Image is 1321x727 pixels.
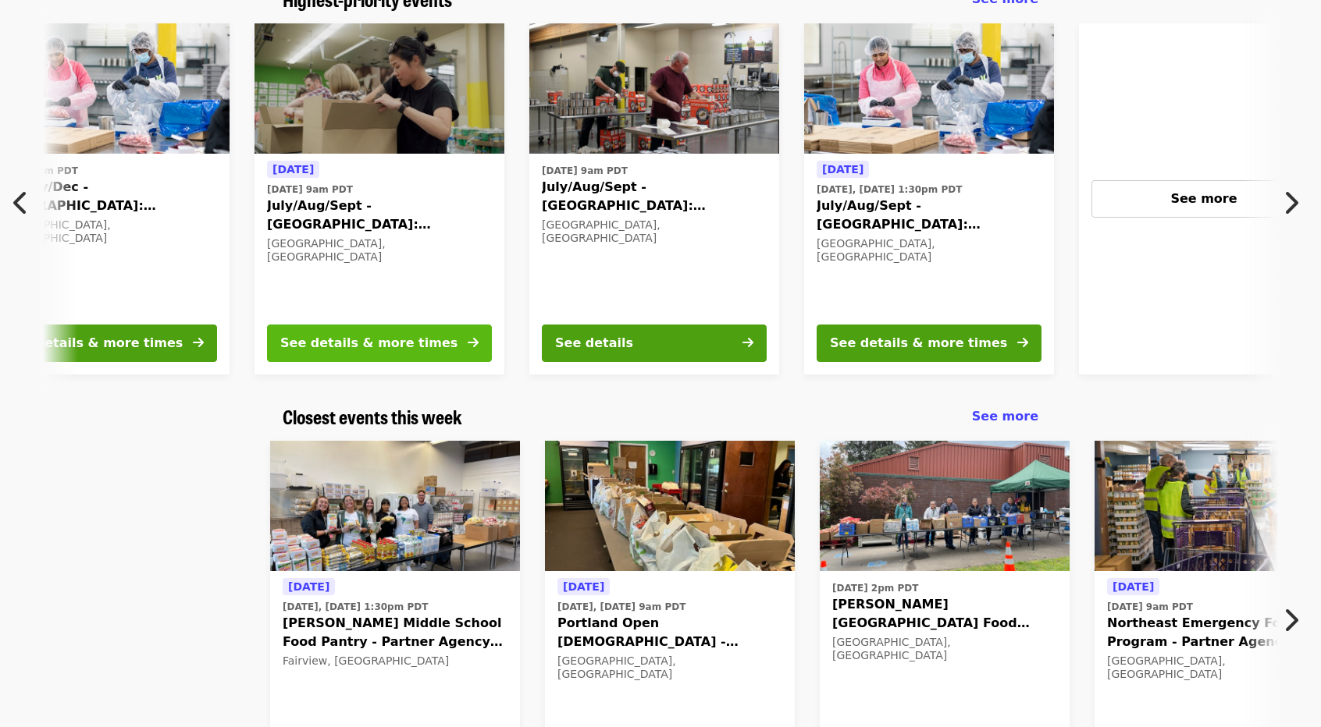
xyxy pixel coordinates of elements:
i: arrow-right icon [1017,335,1028,350]
span: [PERSON_NAME] Middle School Food Pantry - Partner Agency Support [283,614,507,651]
a: See details for "July/Aug/Sept - Portland: Repack/Sort (age 8+)" [255,23,504,374]
i: arrow-right icon [193,335,204,350]
a: See more [972,407,1038,426]
time: [DATE] 2pm PDT [832,581,918,595]
button: See details [542,324,767,362]
div: See details & more times [280,334,458,353]
span: Portland Open [DEMOGRAPHIC_DATA] - Partner Agency Support (16+) [557,614,782,651]
a: Closest events this week [283,406,462,428]
time: [DATE] 9am PDT [267,183,353,197]
div: See details & more times [5,334,183,353]
div: See details & more times [830,334,1007,353]
span: See more [972,409,1038,424]
i: chevron-left icon [13,188,29,218]
span: [PERSON_NAME][GEOGRAPHIC_DATA] Food Pantry - Partner Agency Support [832,595,1057,633]
span: July/Aug/Sept - [GEOGRAPHIC_DATA]: Repack/Sort (age [DEMOGRAPHIC_DATA]+) [267,197,492,234]
div: Fairview, [GEOGRAPHIC_DATA] [283,654,507,668]
div: [GEOGRAPHIC_DATA], [GEOGRAPHIC_DATA] [267,237,492,264]
div: [GEOGRAPHIC_DATA], [GEOGRAPHIC_DATA] [542,218,767,245]
i: chevron-right icon [1283,605,1298,635]
button: Next item [1269,598,1321,642]
i: chevron-right icon [1283,188,1298,218]
time: [DATE], [DATE] 9am PDT [557,600,685,614]
i: arrow-right icon [468,335,479,350]
div: [GEOGRAPHIC_DATA], [GEOGRAPHIC_DATA] [817,237,1041,264]
img: Portland Open Bible - Partner Agency Support (16+) organized by Oregon Food Bank [545,441,795,572]
time: [DATE] 9am PDT [542,164,628,178]
button: See details & more times [267,324,492,362]
time: [DATE], [DATE] 1:30pm PDT [817,183,962,197]
button: See details & more times [817,324,1041,362]
i: arrow-right icon [742,335,753,350]
img: July/Aug/Sept - Portland: Repack/Sort (age 8+) organized by Oregon Food Bank [255,23,504,154]
div: [GEOGRAPHIC_DATA], [GEOGRAPHIC_DATA] [557,654,782,681]
button: See more [1091,180,1316,218]
span: July/Aug/Sept - [GEOGRAPHIC_DATA]: Repack/Sort (age [DEMOGRAPHIC_DATA]+) [542,178,767,215]
img: July/Aug/Sept - Beaverton: Repack/Sort (age 10+) organized by Oregon Food Bank [804,23,1054,154]
img: July/Aug/Sept - Portland: Repack/Sort (age 16+) organized by Oregon Food Bank [529,23,779,154]
div: See details [555,334,633,353]
div: Closest events this week [270,406,1051,428]
span: July/Aug/Sept - [GEOGRAPHIC_DATA]: Repack/Sort (age [DEMOGRAPHIC_DATA]+) [817,197,1041,234]
button: Next item [1269,181,1321,225]
span: [DATE] [1113,580,1154,593]
time: [DATE], [DATE] 1:30pm PDT [283,600,428,614]
a: See details for "July/Aug/Sept - Beaverton: Repack/Sort (age 10+)" [804,23,1054,374]
span: Closest events this week [283,403,462,430]
span: [DATE] [288,580,329,593]
span: [DATE] [272,163,314,176]
span: [DATE] [563,580,604,593]
span: See more [1170,191,1237,206]
img: Reynolds Middle School Food Pantry - Partner Agency Support organized by Oregon Food Bank [270,441,520,572]
img: Kelly Elementary School Food Pantry - Partner Agency Support organized by Oregon Food Bank [820,441,1070,572]
span: [DATE] [822,163,863,176]
a: See details for "July/Aug/Sept - Portland: Repack/Sort (age 16+)" [529,23,779,374]
div: [GEOGRAPHIC_DATA], [GEOGRAPHIC_DATA] [832,636,1057,662]
time: [DATE] 9am PDT [1107,600,1193,614]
